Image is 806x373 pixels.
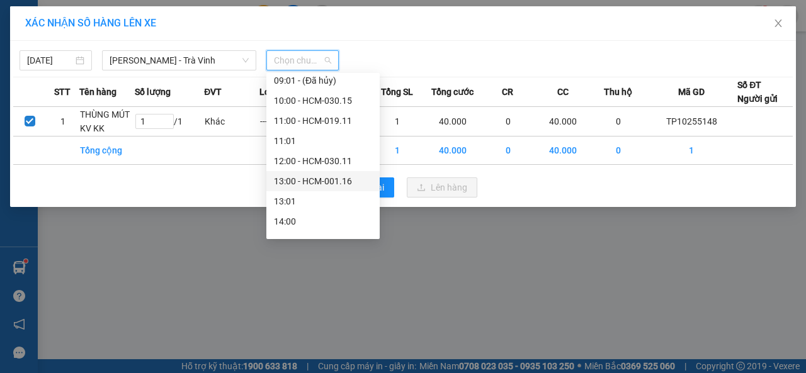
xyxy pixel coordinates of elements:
[25,17,156,29] span: XÁC NHẬN SỐ HÀNG LÊN XE
[535,107,591,136] td: 40.000
[646,136,738,165] td: 1
[5,68,94,80] span: 0357419349 -
[370,136,425,165] td: 1
[33,82,101,94] span: KO BAO HƯ BỂ
[47,107,80,136] td: 1
[274,214,372,228] div: 14:00
[79,107,135,136] td: THÙNG MÚT KV KK
[204,85,222,99] span: ĐVT
[135,107,204,136] td: / 1
[591,107,646,136] td: 0
[773,18,783,28] span: close
[678,85,705,99] span: Mã GD
[54,85,71,99] span: STT
[259,107,315,136] td: ---
[274,134,372,148] div: 11:01
[5,82,101,94] span: GIAO:
[35,54,147,66] span: VP [GEOGRAPHIC_DATA]
[5,54,184,66] p: NHẬN:
[274,174,372,188] div: 13:00 - HCM-001.16
[274,235,372,248] div: 15:00
[274,94,372,108] div: 10:00 - HCM-030.15
[5,25,184,48] p: GỬI:
[274,114,372,128] div: 11:00 - HCM-019.11
[604,85,632,99] span: Thu hộ
[502,85,513,99] span: CR
[425,136,480,165] td: 40.000
[79,85,116,99] span: Tên hàng
[381,85,413,99] span: Tổng SL
[737,78,778,106] div: Số ĐT Người gửi
[370,107,425,136] td: 1
[557,85,569,99] span: CC
[425,107,480,136] td: 40.000
[67,68,94,80] span: HÙNG
[274,51,331,70] span: Chọn chuyến
[259,85,299,99] span: Loại hàng
[135,85,171,99] span: Số lượng
[480,136,536,165] td: 0
[110,51,249,70] span: Hồ Chí Minh - Trà Vinh
[274,74,372,87] div: 09:01 - (Đã hủy)
[761,6,796,42] button: Close
[5,25,117,48] span: VP [PERSON_NAME] ([GEOGRAPHIC_DATA]) -
[274,194,372,208] div: 13:01
[204,107,259,136] td: Khác
[646,107,738,136] td: TP10255148
[42,7,146,19] strong: BIÊN NHẬN GỬI HÀNG
[27,53,73,67] input: 12/10/2025
[591,136,646,165] td: 0
[407,177,477,198] button: uploadLên hàng
[431,85,474,99] span: Tổng cước
[79,136,135,165] td: Tổng cộng
[274,154,372,168] div: 12:00 - HCM-030.11
[535,136,591,165] td: 40.000
[480,107,536,136] td: 0
[242,57,249,64] span: down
